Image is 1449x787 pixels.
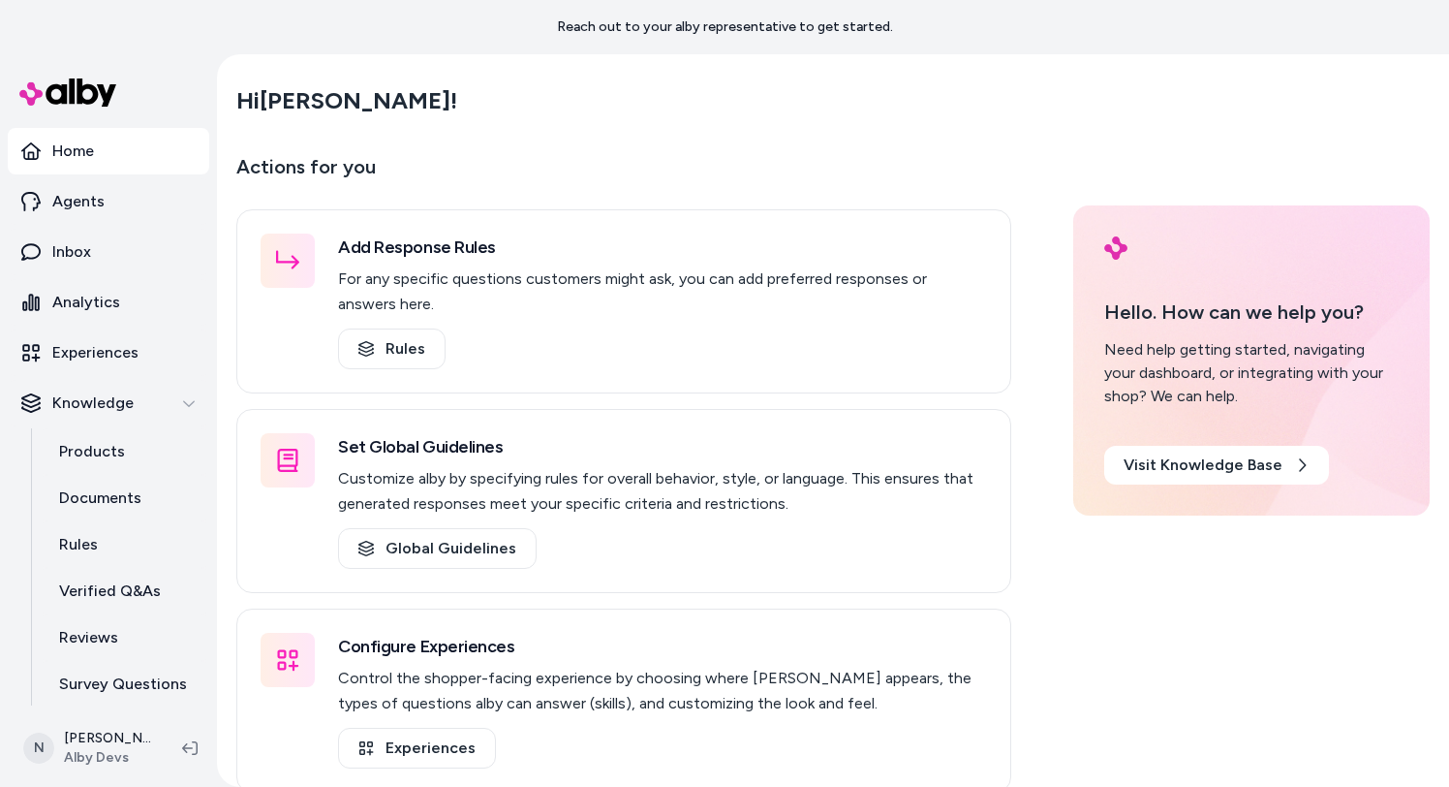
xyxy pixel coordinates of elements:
a: Documents [40,475,209,521]
a: Global Guidelines [338,528,537,569]
a: Agents [8,178,209,225]
h2: Hi [PERSON_NAME] ! [236,86,457,115]
p: Reviews [59,626,118,649]
p: Customize alby by specifying rules for overall behavior, style, or language. This ensures that ge... [338,466,987,517]
p: Analytics [52,291,120,314]
h3: Set Global Guidelines [338,433,987,460]
button: N[PERSON_NAME]Alby Devs [12,717,167,779]
p: Hello. How can we help you? [1104,298,1399,327]
p: Documents [59,487,141,510]
a: Home [8,128,209,174]
p: Actions for you [236,151,1011,198]
a: Visit Knowledge Base [1104,446,1329,485]
div: Need help getting started, navigating your dashboard, or integrating with your shop? We can help. [1104,338,1399,408]
span: Alby Devs [64,748,151,768]
a: Rules [40,521,209,568]
a: Rules [338,329,446,369]
h3: Add Response Rules [338,234,987,261]
p: Survey Questions [59,673,187,696]
p: For any specific questions customers might ask, you can add preferred responses or answers here. [338,267,987,317]
a: Survey Questions [40,661,209,708]
a: Reviews [40,614,209,661]
h3: Configure Experiences [338,633,987,660]
p: Agents [52,190,105,213]
p: Home [52,140,94,163]
p: Experiences [52,341,139,364]
a: Experiences [8,330,209,376]
p: Knowledge [52,392,134,415]
img: alby Logo [19,79,116,107]
p: Products [59,440,125,463]
p: Inbox [52,240,91,264]
p: [PERSON_NAME] [64,729,151,748]
a: Analytics [8,279,209,326]
p: Reach out to your alby representative to get started. [557,17,893,37]
p: Rules [59,533,98,556]
p: Verified Q&As [59,580,161,603]
p: Control the shopper-facing experience by choosing where [PERSON_NAME] appears, the types of quest... [338,666,987,716]
a: Products [40,428,209,475]
a: Experiences [338,728,496,769]
img: alby Logo [1104,236,1127,260]
a: Inbox [8,229,209,275]
button: Knowledge [8,380,209,426]
a: Verified Q&As [40,568,209,614]
span: N [23,733,54,764]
